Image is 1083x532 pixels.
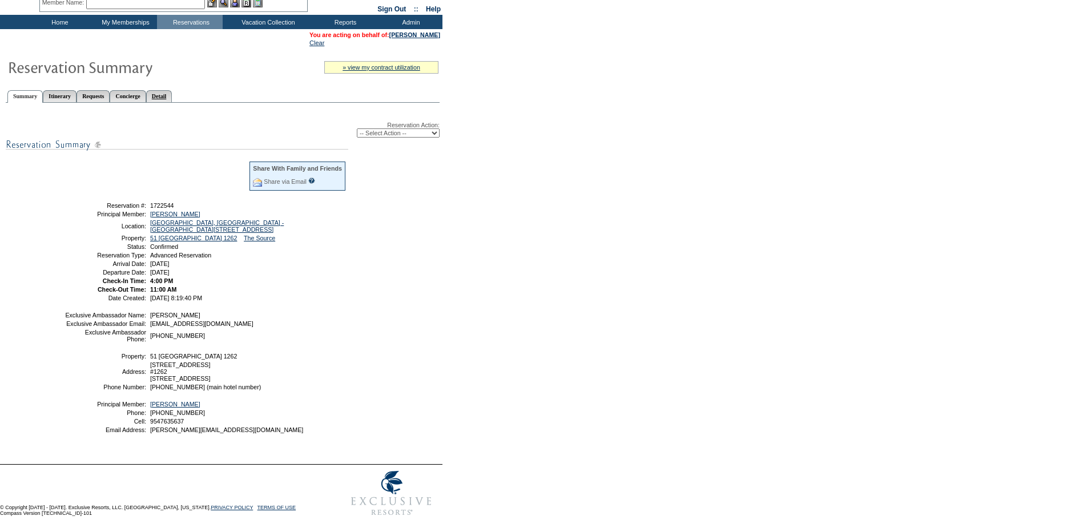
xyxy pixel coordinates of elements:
span: 51 [GEOGRAPHIC_DATA] 1262 [150,353,237,360]
td: Phone: [65,409,146,416]
input: What is this? [308,178,315,184]
a: Sign Out [377,5,406,13]
a: [PERSON_NAME] [150,401,200,408]
td: Status: [65,243,146,250]
td: Address: [65,361,146,382]
span: [PHONE_NUMBER] [150,409,205,416]
td: Vacation Collection [223,15,311,29]
td: Exclusive Ambassador Email: [65,320,146,327]
a: PRIVACY POLICY [211,505,253,510]
img: subTtlResSummary.gif [6,138,348,152]
div: Share With Family and Friends [253,165,342,172]
span: Advanced Reservation [150,252,211,259]
a: Share via Email [264,178,307,185]
a: Itinerary [43,90,77,102]
td: Exclusive Ambassador Name: [65,312,146,319]
strong: Check-Out Time: [98,286,146,293]
td: My Memberships [91,15,157,29]
td: Reports [311,15,377,29]
td: Departure Date: [65,269,146,276]
a: Concierge [110,90,146,102]
a: Detail [146,90,172,102]
strong: Check-In Time: [103,277,146,284]
a: [PERSON_NAME] [150,211,200,217]
span: [DATE] [150,269,170,276]
a: 51 [GEOGRAPHIC_DATA] 1262 [150,235,237,241]
span: [PHONE_NUMBER] (main hotel number) [150,384,261,390]
td: Cell: [65,418,146,425]
td: Principal Member: [65,211,146,217]
a: Clear [309,39,324,46]
span: [EMAIL_ADDRESS][DOMAIN_NAME] [150,320,253,327]
td: Admin [377,15,442,29]
td: Exclusive Ambassador Phone: [65,329,146,342]
td: Date Created: [65,295,146,301]
span: 1722544 [150,202,174,209]
img: Exclusive Resorts [340,465,442,522]
img: Reservaton Summary [7,55,236,78]
td: Property: [65,353,146,360]
a: Summary [7,90,43,103]
a: Help [426,5,441,13]
div: Reservation Action: [6,122,440,138]
a: Requests [77,90,110,102]
td: Phone Number: [65,384,146,390]
td: Reservations [157,15,223,29]
span: [DATE] 8:19:40 PM [150,295,202,301]
a: The Source [244,235,275,241]
span: 4:00 PM [150,277,173,284]
span: You are acting on behalf of: [309,31,440,38]
td: Principal Member: [65,401,146,408]
a: TERMS OF USE [257,505,296,510]
a: » view my contract utilization [343,64,420,71]
td: Email Address: [65,426,146,433]
a: [PERSON_NAME] [389,31,440,38]
span: [PERSON_NAME][EMAIL_ADDRESS][DOMAIN_NAME] [150,426,303,433]
span: Confirmed [150,243,178,250]
a: [GEOGRAPHIC_DATA], [GEOGRAPHIC_DATA] - [GEOGRAPHIC_DATA][STREET_ADDRESS] [150,219,284,233]
td: Reservation Type: [65,252,146,259]
td: Reservation #: [65,202,146,209]
td: Arrival Date: [65,260,146,267]
span: [PERSON_NAME] [150,312,200,319]
td: Location: [65,219,146,233]
span: [PHONE_NUMBER] [150,332,205,339]
td: Home [26,15,91,29]
span: 11:00 AM [150,286,176,293]
span: [DATE] [150,260,170,267]
span: [STREET_ADDRESS] #1262 [STREET_ADDRESS] [150,361,210,382]
span: :: [414,5,418,13]
span: 9547635637 [150,418,184,425]
td: Property: [65,235,146,241]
